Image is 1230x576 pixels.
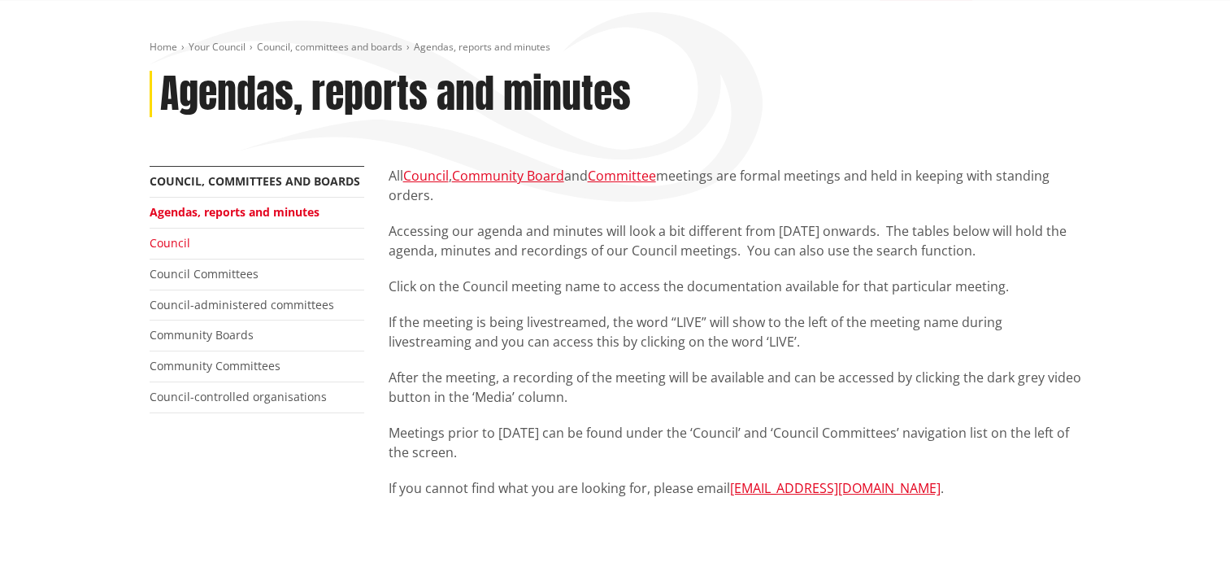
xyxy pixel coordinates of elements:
a: Council [403,167,449,185]
h1: Agendas, reports and minutes [160,71,631,118]
a: Council-controlled organisations [150,389,327,404]
a: Council [150,235,190,251]
a: Home [150,40,177,54]
a: Council-administered committees [150,297,334,312]
a: Council, committees and boards [257,40,402,54]
p: All , and meetings are formal meetings and held in keeping with standing orders. [389,166,1081,205]
p: If the meeting is being livestreamed, the word “LIVE” will show to the left of the meeting name d... [389,312,1081,351]
p: Meetings prior to [DATE] can be found under the ‘Council’ and ‘Council Committees’ navigation lis... [389,423,1081,462]
iframe: Messenger Launcher [1155,508,1214,566]
a: Council, committees and boards [150,173,360,189]
a: Council Committees [150,266,259,281]
nav: breadcrumb [150,41,1081,55]
p: If you cannot find what you are looking for, please email . [389,478,1081,498]
a: Community Committees [150,358,280,373]
a: Community Boards [150,327,254,343]
a: Your Council [189,40,246,54]
a: Committee [588,167,656,185]
span: Accessing our agenda and minutes will look a bit different from [DATE] onwards. The tables below ... [389,222,1067,260]
span: Agendas, reports and minutes [414,40,550,54]
p: After the meeting, a recording of the meeting will be available and can be accessed by clicking t... [389,368,1081,407]
p: Click on the Council meeting name to access the documentation available for that particular meeting. [389,277,1081,296]
a: [EMAIL_ADDRESS][DOMAIN_NAME] [730,479,941,497]
a: Community Board [452,167,564,185]
a: Agendas, reports and minutes [150,204,319,220]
